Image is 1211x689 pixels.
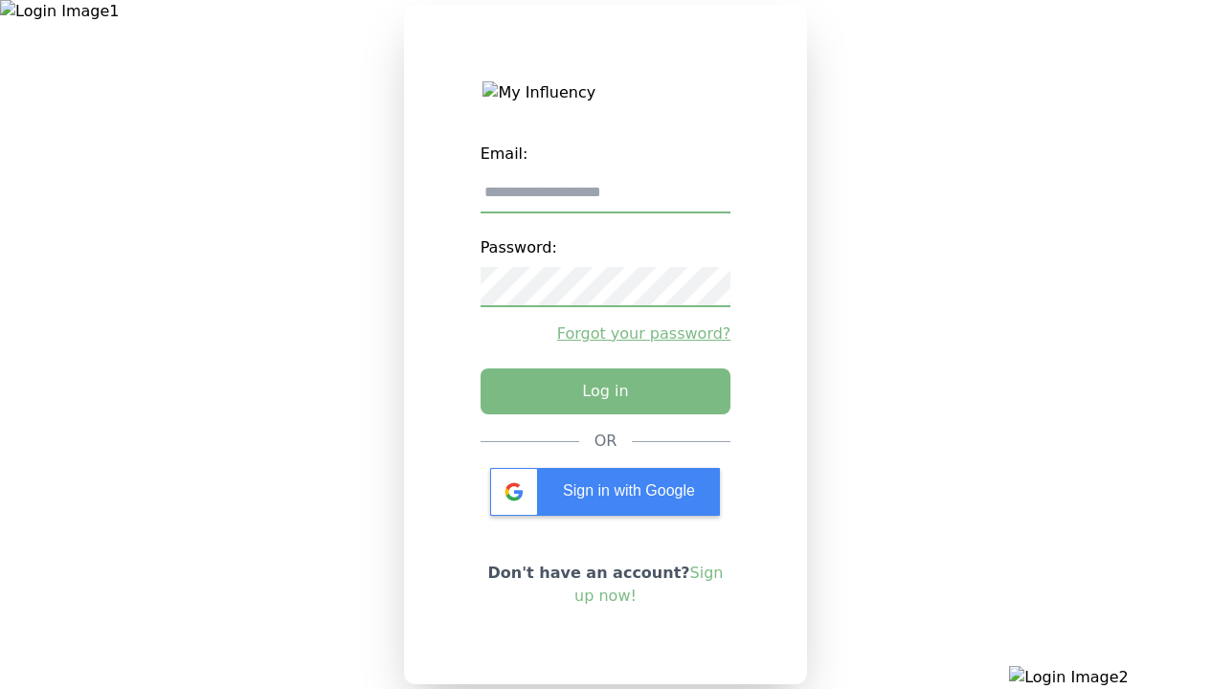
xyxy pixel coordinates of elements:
[482,81,728,104] img: My Influency
[563,482,695,499] span: Sign in with Google
[481,368,731,414] button: Log in
[490,468,720,516] div: Sign in with Google
[481,135,731,173] label: Email:
[481,322,731,345] a: Forgot your password?
[481,229,731,267] label: Password:
[594,430,617,453] div: OR
[1009,666,1211,689] img: Login Image2
[481,562,731,608] p: Don't have an account?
